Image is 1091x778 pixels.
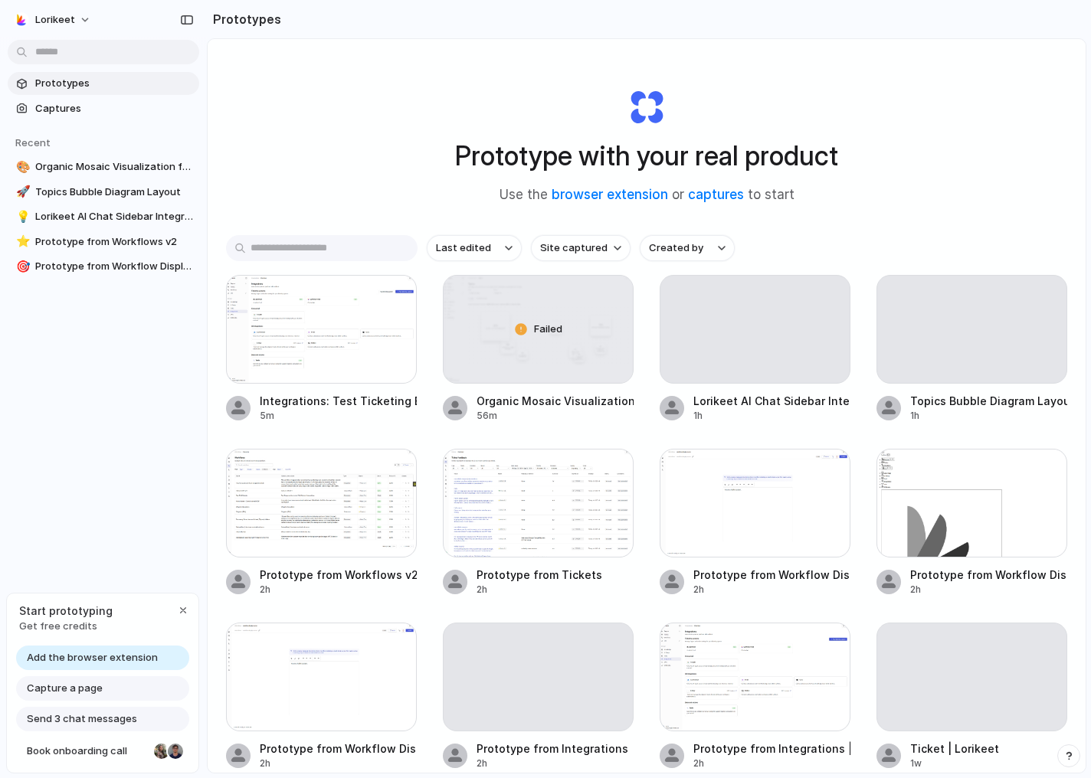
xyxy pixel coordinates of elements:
span: Site captured [540,240,608,256]
span: Lorikeet AI Chat Sidebar Integration [35,209,193,224]
a: Organic Mosaic Visualization for TopicsFailedOrganic Mosaic Visualization for Topics56m [443,275,634,423]
a: Prototype from Workflow Display NamePrototype from Workflow Display Name2h [660,449,850,597]
button: 🚀 [14,185,29,200]
span: Lorikeet [35,12,75,28]
button: Last edited [427,235,522,261]
div: 2h [260,583,417,597]
span: Failed [534,322,562,337]
a: Prototype from Workflow Display NamePrototype from Workflow Display Name2h [226,623,417,770]
span: Created by [649,240,703,256]
span: Use the or to start [500,185,794,205]
div: Organic Mosaic Visualization for Topics [477,393,634,409]
div: Topics Bubble Diagram Layout [910,393,1067,409]
a: Prototypes [8,72,199,95]
a: browser extension [552,187,668,202]
span: Book onboarding call [27,744,148,759]
span: Organic Mosaic Visualization for Topics [35,159,193,175]
button: Lorikeet [8,8,99,32]
button: Created by [640,235,735,261]
a: Prototype from TicketsPrototype from Tickets2h [443,449,634,597]
a: captures [688,187,744,202]
span: Topics Bubble Diagram Layout [35,185,193,200]
a: Ticket | Lorikeet1w [876,623,1067,770]
a: Prototype from Integrations | LorikeetPrototype from Integrations | Lorikeet2h [660,623,850,770]
a: 🚀Topics Bubble Diagram Layout [8,181,199,204]
button: Site captured [531,235,631,261]
a: Topics Bubble Diagram Layout1h [876,275,1067,423]
a: Prototype from Workflows v2Prototype from Workflows v22h [226,449,417,597]
a: Prototype from Integrations2h [443,623,634,770]
div: 2h [910,583,1067,597]
div: 5m [260,409,417,423]
span: Recent [15,136,51,149]
div: 💡 [16,208,27,226]
h1: Prototype with your real product [455,136,838,176]
div: 🚀 [16,183,27,201]
span: Send 3 chat messages [27,711,137,727]
div: Prototype from Workflow Display Name [260,740,417,757]
button: 🎯 [14,259,29,274]
a: Captures [8,97,199,120]
a: Book onboarding call [16,739,189,763]
div: Lorikeet AI Chat Sidebar Integration [693,393,850,409]
div: Prototype from Workflow Display Name [693,567,850,583]
button: 🎨 [14,159,29,175]
div: Prototype from Tickets [477,567,602,583]
a: ⭐Prototype from Workflows v2 [8,230,199,253]
span: Get free credits [19,619,113,634]
button: ⭐ [14,234,29,250]
div: 56m [477,409,634,423]
div: 🎨 [16,159,27,176]
div: 1w [910,757,999,770]
a: Add the browser extension [16,646,189,670]
div: Prototype from Integrations | Lorikeet [693,740,850,757]
span: Start prototyping [19,603,113,619]
div: 1h [693,409,850,423]
div: 2h [477,757,628,770]
a: Integrations: Test Ticketing ButtonIntegrations: Test Ticketing Button5m [226,275,417,423]
div: 2h [693,583,850,597]
span: Capture a page [27,681,103,696]
div: Nicole Kubica [152,742,171,760]
span: Captures [35,101,193,116]
span: Prototypes [35,76,193,91]
a: 🎯Prototype from Workflow Display Name [8,255,199,278]
a: Prototype from Workflow Display NamePrototype from Workflow Display Name2h [876,449,1067,597]
div: Integrations: Test Ticketing Button [260,393,417,409]
a: Lorikeet AI Chat Sidebar Integration1h [660,275,850,423]
div: Prototype from Integrations [477,740,628,757]
div: Ticket | Lorikeet [910,740,999,757]
a: 🎨Organic Mosaic Visualization for Topics [8,155,199,178]
div: 2h [260,757,417,770]
span: Add the browser extension [27,650,158,665]
div: ⭐ [16,233,27,250]
span: Prototype from Workflows v2 [35,234,193,250]
button: 💡 [14,209,29,224]
div: Prototype from Workflow Display Name [910,567,1067,583]
span: Last edited [436,240,491,256]
span: Prototype from Workflow Display Name [35,259,193,274]
div: 2h [693,757,850,770]
div: 1h [910,409,1067,423]
div: 🎯 [16,258,27,276]
div: 2h [477,583,602,597]
h2: Prototypes [207,10,281,28]
div: Christian Iacullo [166,742,185,760]
a: 💡Lorikeet AI Chat Sidebar Integration [8,205,199,228]
div: Prototype from Workflows v2 [260,567,417,583]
